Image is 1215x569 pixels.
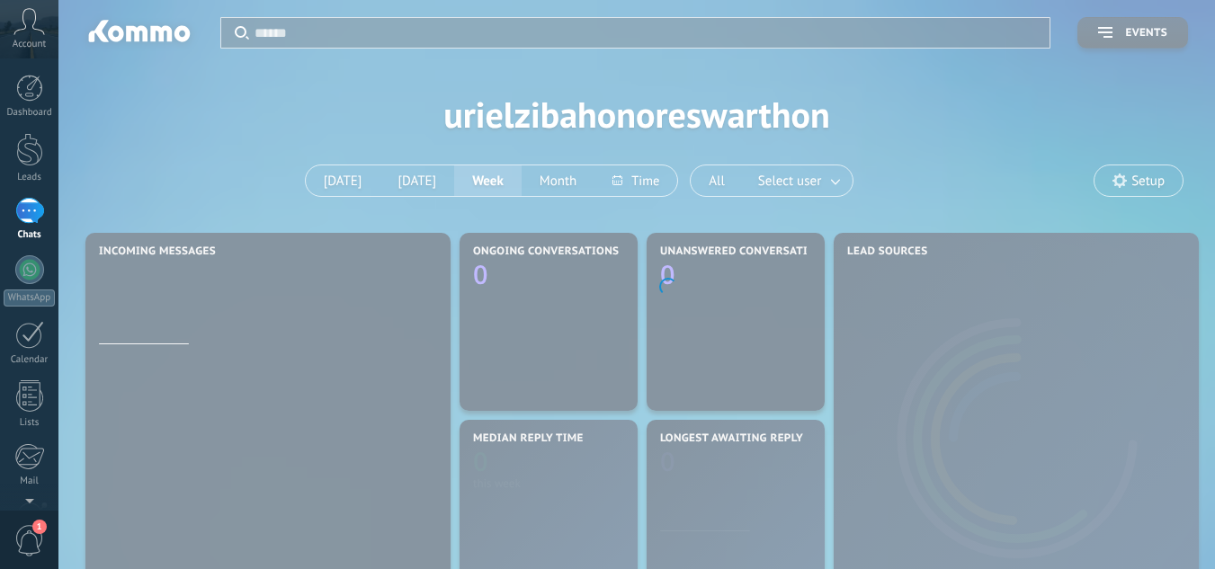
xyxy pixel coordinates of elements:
div: Dashboard [4,107,56,119]
div: Leads [4,172,56,183]
div: Chats [4,229,56,241]
div: Mail [4,476,56,487]
span: Account [13,39,46,50]
span: 1 [32,520,47,534]
div: Lists [4,417,56,429]
div: WhatsApp [4,289,55,307]
div: Calendar [4,354,56,366]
